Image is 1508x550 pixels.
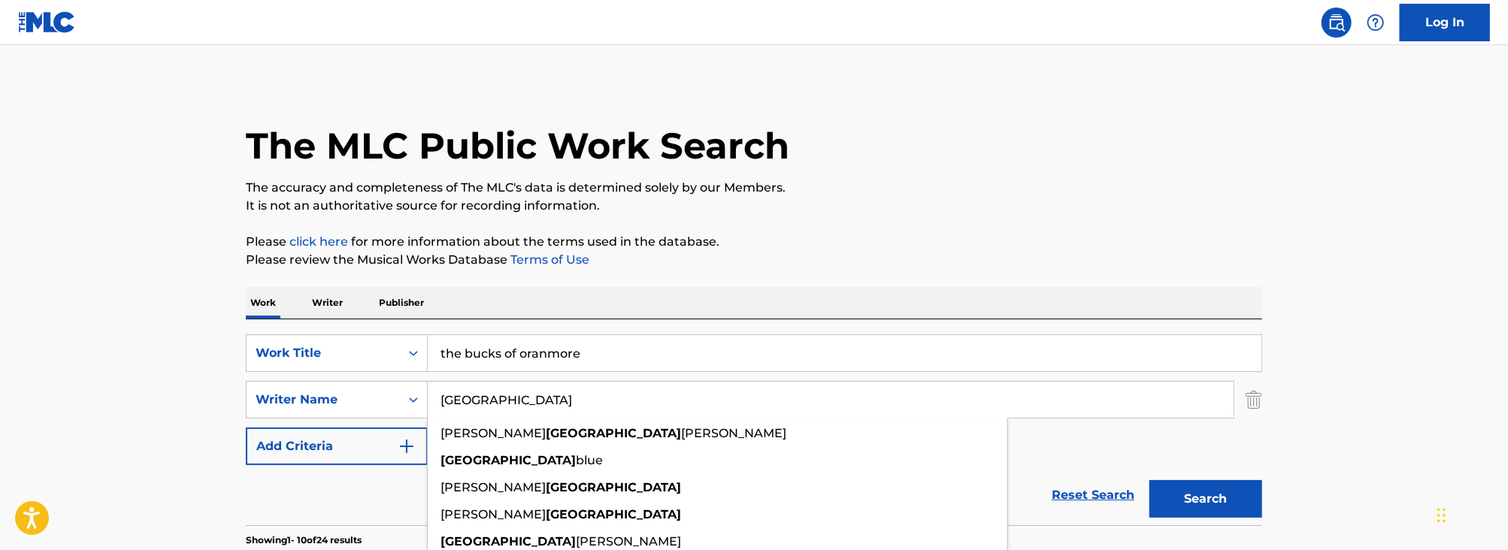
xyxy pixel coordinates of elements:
[1361,8,1391,38] div: Help
[1044,479,1142,512] a: Reset Search
[1246,381,1262,419] img: Delete Criterion
[441,426,546,440] span: [PERSON_NAME]
[246,251,1262,269] p: Please review the Musical Works Database
[246,533,362,547] p: Showing 1 - 10 of 24 results
[18,11,76,33] img: MLC Logo
[398,437,416,455] img: 9d2ae6d4665cec9f34b9.svg
[256,391,391,409] div: Writer Name
[546,507,681,521] strong: [GEOGRAPHIC_DATA]
[576,453,603,467] span: blue
[246,179,1262,197] p: The accuracy and completeness of The MLC's data is determined solely by our Members.
[441,453,576,467] strong: [GEOGRAPHIC_DATA]
[246,123,789,168] h1: The MLC Public Work Search
[546,426,681,440] strong: [GEOGRAPHIC_DATA]
[374,287,428,319] p: Publisher
[507,252,589,267] a: Terms of Use
[1437,493,1446,538] div: Drag
[246,233,1262,251] p: Please for more information about the terms used in the database.
[246,428,428,465] button: Add Criteria
[576,534,681,548] span: [PERSON_NAME]
[441,480,546,494] span: [PERSON_NAME]
[1149,480,1262,518] button: Search
[289,234,348,249] a: click here
[441,534,576,548] strong: [GEOGRAPHIC_DATA]
[1433,478,1508,550] iframe: Chat Widget
[1322,8,1352,38] a: Public Search
[307,287,347,319] p: Writer
[441,507,546,521] span: [PERSON_NAME]
[681,426,786,440] span: [PERSON_NAME]
[246,287,280,319] p: Work
[246,197,1262,215] p: It is not an authoritative source for recording information.
[1328,14,1346,32] img: search
[256,344,391,362] div: Work Title
[246,334,1262,525] form: Search Form
[1367,14,1385,32] img: help
[1400,4,1490,41] a: Log In
[546,480,681,494] strong: [GEOGRAPHIC_DATA]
